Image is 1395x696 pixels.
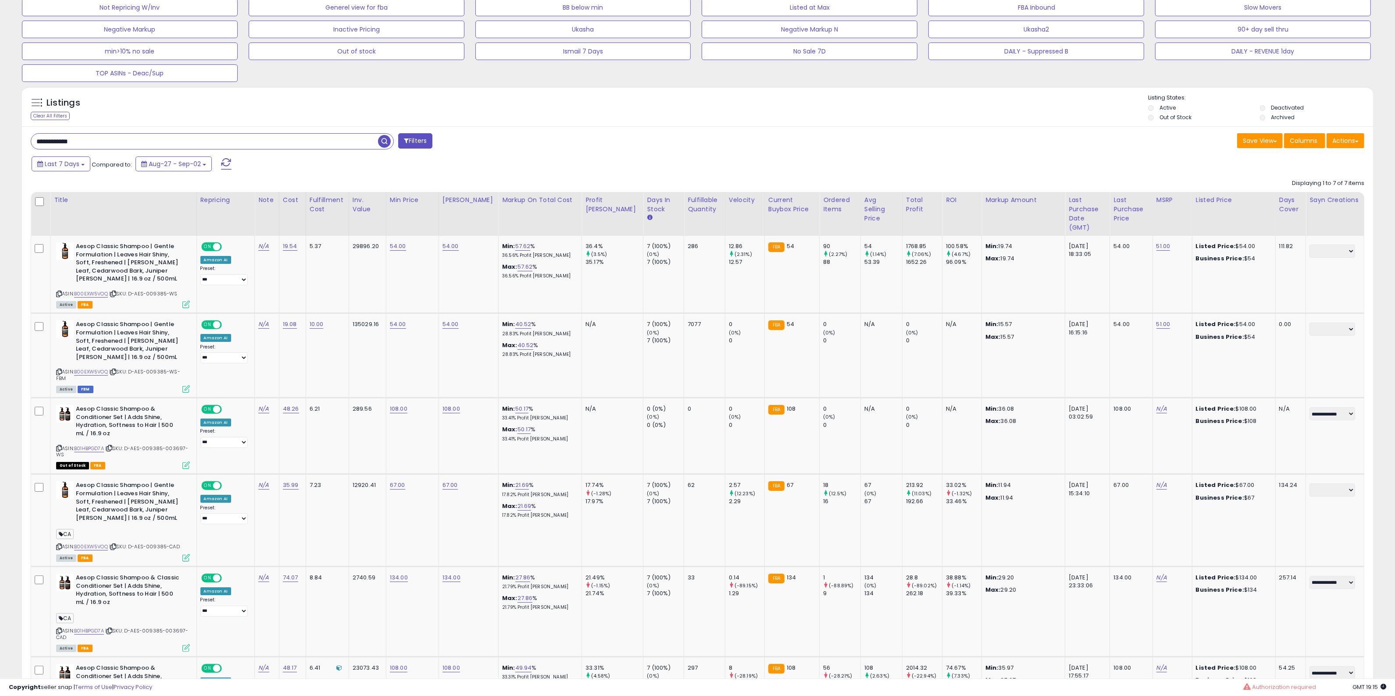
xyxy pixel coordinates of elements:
a: 108.00 [442,664,460,672]
a: B01HBPGD7A [74,445,104,452]
a: 134.00 [390,573,408,582]
a: 19.08 [283,320,297,329]
div: 0 (0%) [647,421,684,429]
div: [DATE] 15:34:10 [1069,481,1103,497]
div: 0 [688,405,718,413]
button: Filters [398,133,432,149]
strong: Min: [985,242,999,250]
div: 0 [823,405,860,413]
a: 51.00 [1156,320,1170,329]
div: Inv. value [353,195,382,214]
span: ON [202,321,213,329]
span: 108 [787,405,796,413]
div: 135029.16 [353,320,379,328]
a: B00EXW5VOQ [74,368,108,376]
b: Min: [502,242,515,250]
b: Min: [502,320,515,328]
div: Preset: [200,344,248,364]
div: Last Purchase Price [1113,195,1149,223]
div: ASIN: [56,242,190,307]
img: 41nLtn6tKuL._SL40_.jpg [56,320,74,338]
a: 108.00 [442,405,460,413]
button: Ukasha2 [928,21,1144,38]
a: 21.69 [515,481,529,490]
b: Business Price: [1196,333,1244,341]
a: 51.00 [1156,242,1170,251]
p: Listing States: [1148,94,1373,102]
div: ROI [946,195,978,205]
span: Columns [1290,136,1317,145]
div: ASIN: [56,320,190,392]
div: 96.09% [946,258,981,266]
a: N/A [258,405,269,413]
span: ON [202,243,213,251]
b: Listed Price: [1196,481,1236,489]
span: FBA [78,301,93,309]
div: N/A [585,405,636,413]
div: % [502,426,575,442]
p: 28.83% Profit [PERSON_NAME] [502,331,575,337]
div: 0 [729,421,764,429]
div: 62 [688,481,718,489]
span: OFF [220,321,234,329]
span: All listings currently available for purchase on Amazon [56,386,76,393]
div: % [502,405,575,421]
b: Min: [502,481,515,489]
button: 90+ day sell thru [1155,21,1371,38]
div: 35.17% [585,258,643,266]
div: % [502,481,575,497]
b: Max: [502,341,517,349]
div: 0 [906,320,942,328]
b: Listed Price: [1196,405,1236,413]
a: 35.99 [283,481,299,490]
p: 17.82% Profit [PERSON_NAME] [502,492,575,498]
div: 12.86 [729,242,764,250]
div: 17.74% [585,481,643,489]
div: 90 [823,242,860,250]
small: (0%) [906,413,918,420]
div: N/A [864,320,896,328]
div: Preset: [200,266,248,285]
div: Fulfillment Cost [310,195,345,214]
div: Markup Amount [985,195,1061,205]
div: 7 (100%) [647,258,684,266]
div: N/A [864,405,896,413]
div: 29896.20 [353,242,379,250]
small: (12.5%) [829,490,846,497]
b: Business Price: [1196,417,1244,425]
a: 50.17 [517,425,531,434]
span: ON [202,406,213,413]
div: $54 [1196,255,1269,263]
a: N/A [1156,481,1167,490]
a: 19.54 [283,242,297,251]
div: Clear All Filters [31,112,70,120]
div: 0 [906,405,942,413]
small: (11.03%) [912,490,931,497]
div: 111.82 [1279,242,1299,250]
div: Note [258,195,275,205]
div: % [502,263,575,279]
a: 54.00 [442,320,459,329]
button: No Sale 7D [702,43,917,60]
a: 57.62 [517,263,533,271]
div: 7 (100%) [647,242,684,250]
div: 0 [823,421,860,429]
button: DAILY - Suppressed B [928,43,1144,60]
span: OFF [220,482,234,490]
div: Amazon AI [200,334,231,342]
b: Listed Price: [1196,242,1236,250]
b: Aesop Classic Shampoo | Gentle Formulation | Leaves Hair Shiny, Soft, Freshened | [PERSON_NAME] L... [76,481,182,524]
p: 19.74 [985,255,1058,263]
button: Aug-27 - Sep-02 [136,156,212,171]
p: 28.83% Profit [PERSON_NAME] [502,352,575,358]
div: 7 (100%) [647,337,684,344]
div: Markup on Total Cost [502,195,578,205]
b: Business Price: [1196,494,1244,502]
b: Business Price: [1196,254,1244,263]
div: $54.00 [1196,242,1269,250]
div: Sayn Creations [1309,195,1360,205]
label: Active [1160,104,1176,111]
div: N/A [946,320,975,328]
button: DAILY - REVENUE 1day [1155,43,1371,60]
b: Min: [502,405,515,413]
